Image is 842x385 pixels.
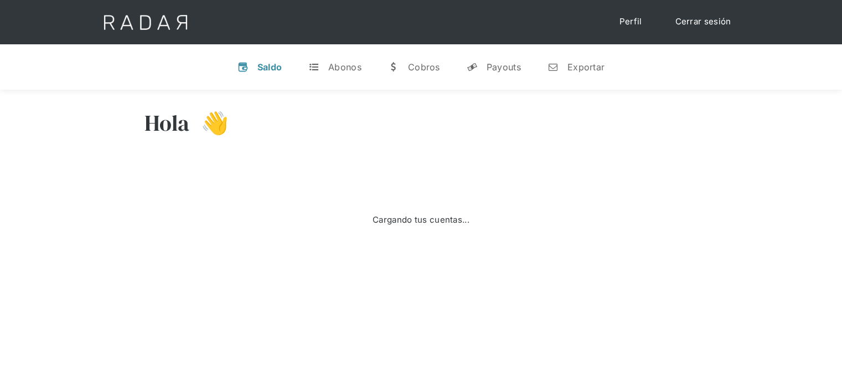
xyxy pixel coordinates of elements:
div: y [467,61,478,73]
div: Saldo [257,61,282,73]
a: Perfil [608,11,653,33]
div: w [388,61,399,73]
a: Cerrar sesión [664,11,742,33]
div: Exportar [567,61,605,73]
div: Cargando tus cuentas... [373,214,469,227]
div: n [547,61,559,73]
div: v [237,61,249,73]
div: Payouts [487,61,521,73]
h3: 👋 [190,109,229,137]
h3: Hola [144,109,190,137]
div: t [308,61,319,73]
div: Cobros [408,61,440,73]
div: Abonos [328,61,361,73]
